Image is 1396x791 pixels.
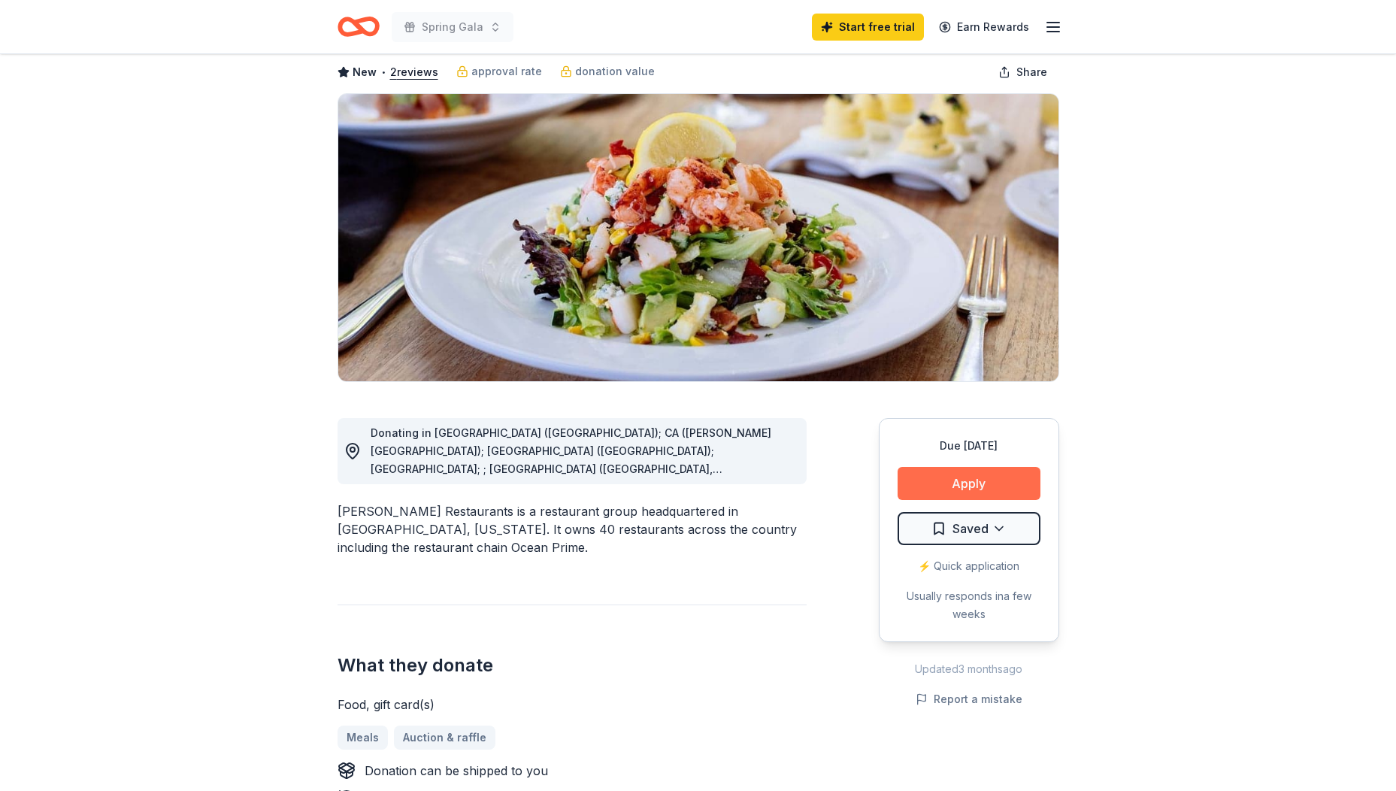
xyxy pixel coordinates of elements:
[930,14,1038,41] a: Earn Rewards
[898,437,1040,455] div: Due [DATE]
[986,57,1059,87] button: Share
[380,66,386,78] span: •
[394,726,495,750] a: Auction & raffle
[365,762,548,780] div: Donation can be shipped to you
[898,512,1040,545] button: Saved
[371,426,777,638] span: Donating in [GEOGRAPHIC_DATA] ([GEOGRAPHIC_DATA]); CA ([PERSON_NAME][GEOGRAPHIC_DATA]); [GEOGRAPH...
[916,690,1022,708] button: Report a mistake
[952,519,989,538] span: Saved
[471,62,542,80] span: approval rate
[338,94,1058,381] img: Image for Cameron Mitchell Restaurants
[422,18,483,36] span: Spring Gala
[898,557,1040,575] div: ⚡️ Quick application
[1016,63,1047,81] span: Share
[338,696,807,714] div: Food, gift card(s)
[575,62,655,80] span: donation value
[392,12,513,42] button: Spring Gala
[338,9,380,44] a: Home
[898,467,1040,500] button: Apply
[456,62,542,80] a: approval rate
[338,502,807,556] div: [PERSON_NAME] Restaurants is a restaurant group headquartered in [GEOGRAPHIC_DATA], [US_STATE]. I...
[812,14,924,41] a: Start free trial
[353,63,377,81] span: New
[390,63,438,81] button: 2reviews
[879,660,1059,678] div: Updated 3 months ago
[560,62,655,80] a: donation value
[898,587,1040,623] div: Usually responds in a few weeks
[338,653,807,677] h2: What they donate
[338,726,388,750] a: Meals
